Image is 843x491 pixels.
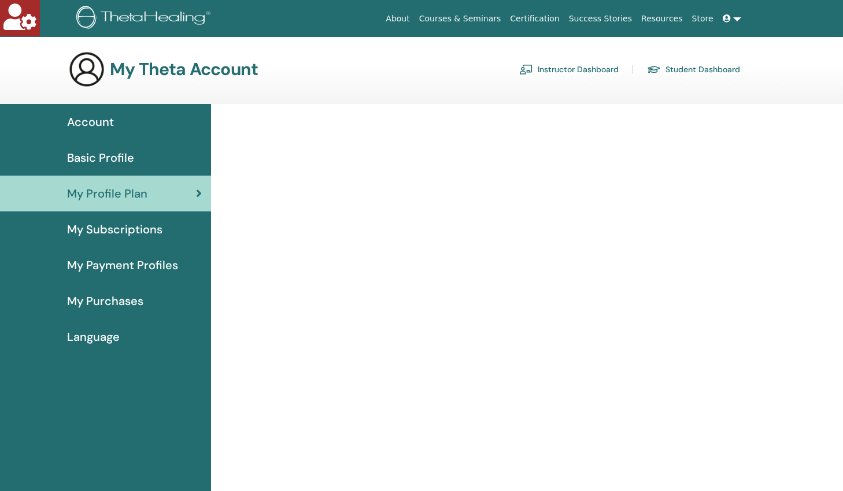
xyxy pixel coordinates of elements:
img: generic-user-icon.jpg [68,51,105,88]
a: Courses & Seminars [415,8,506,29]
img: logo.png [76,6,215,32]
a: Store [687,8,718,29]
span: My Profile Plan [67,185,147,202]
img: chalkboard-teacher.svg [519,64,533,75]
a: Resources [637,8,687,29]
img: graduation-cap.svg [647,65,661,75]
a: Success Stories [564,8,637,29]
span: Account [67,113,114,131]
span: Language [67,328,120,345]
a: Certification [505,8,564,29]
span: My Subscriptions [67,221,162,238]
a: Instructor Dashboard [519,60,619,79]
span: My Purchases [67,292,143,310]
a: Student Dashboard [647,60,740,79]
span: Basic Profile [67,149,134,166]
a: About [381,8,414,29]
h3: My Theta Account [110,59,258,80]
span: My Payment Profiles [67,256,178,274]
